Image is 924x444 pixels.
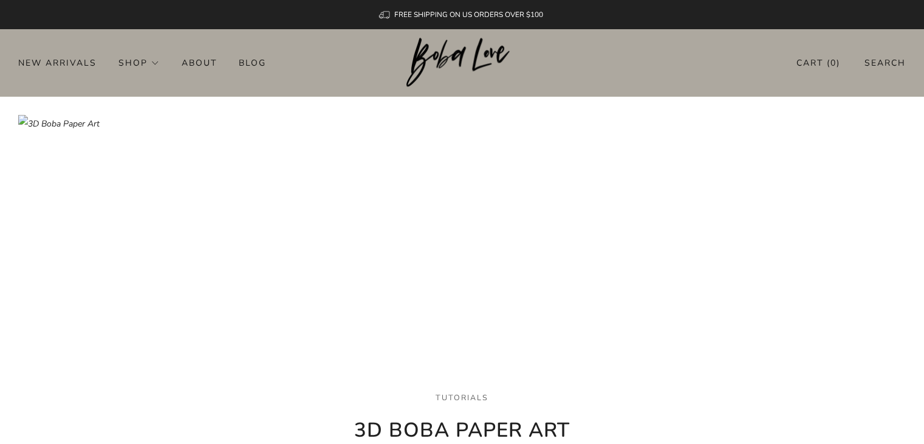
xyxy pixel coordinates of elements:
[830,57,837,69] items-count: 0
[796,53,840,73] a: Cart
[239,53,266,72] a: Blog
[406,38,518,88] img: Boba Love
[18,115,906,413] img: 3D Boba Paper Art
[394,10,543,19] span: FREE SHIPPING ON US ORDERS OVER $100
[864,53,906,73] a: Search
[182,53,217,72] a: About
[18,53,97,72] a: New Arrivals
[436,392,488,403] a: tutorials
[118,53,160,72] a: Shop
